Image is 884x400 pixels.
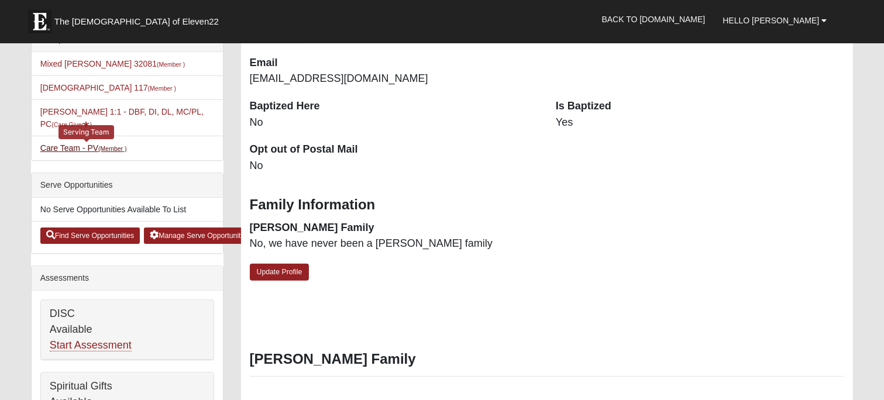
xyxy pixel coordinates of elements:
dt: Is Baptized [556,99,844,114]
div: Serving Team [59,125,114,139]
a: [DEMOGRAPHIC_DATA] 117(Member ) [40,83,176,92]
a: Find Serve Opportunities [40,227,140,244]
dt: Opt out of Postal Mail [250,142,538,157]
dd: Yes [556,115,844,130]
img: Eleven22 logo [28,10,51,33]
a: Mixed [PERSON_NAME] 32081(Member ) [40,59,185,68]
dt: Email [250,56,538,71]
div: Assessments [32,266,223,291]
small: (Member ) [157,61,185,68]
a: Update Profile [250,264,309,281]
dd: No, we have never been a [PERSON_NAME] family [250,236,538,251]
dd: No [250,115,538,130]
small: (Member ) [98,145,126,152]
a: Care Team - PV(Member ) [40,143,127,153]
small: (Member ) [148,85,176,92]
dt: [PERSON_NAME] Family [250,220,538,236]
a: Manage Serve Opportunities [144,227,256,244]
a: [PERSON_NAME] 1:1 - DBF, DI, DL, MC/PL, PC(Care Giver) [40,107,204,129]
span: Hello [PERSON_NAME] [723,16,819,25]
div: Serve Opportunities [32,173,223,198]
dd: No [250,158,538,174]
dd: [EMAIL_ADDRESS][DOMAIN_NAME] [250,71,538,87]
h3: Family Information [250,196,845,213]
h3: [PERSON_NAME] Family [250,351,845,368]
span: The [DEMOGRAPHIC_DATA] of Eleven22 [54,16,219,27]
small: (Care Giver ) [51,121,92,128]
li: No Serve Opportunities Available To List [32,198,223,222]
dt: Baptized Here [250,99,538,114]
a: Hello [PERSON_NAME] [714,6,835,35]
a: Start Assessment [50,339,132,351]
div: DISC Available [41,300,214,360]
a: The [DEMOGRAPHIC_DATA] of Eleven22 [22,4,256,33]
a: Back to [DOMAIN_NAME] [593,5,714,34]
